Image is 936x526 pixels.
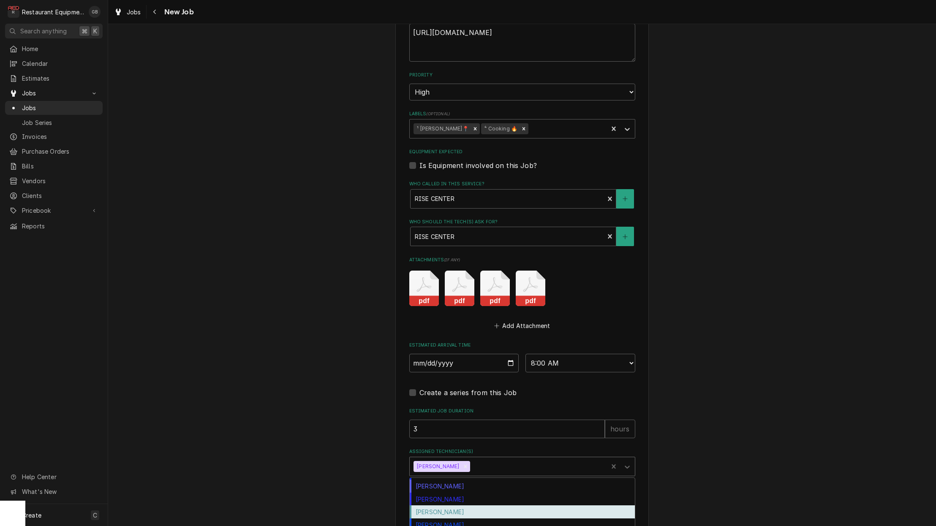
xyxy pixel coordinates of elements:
[623,234,628,240] svg: Create New Contact
[444,258,460,262] span: ( if any )
[22,191,98,200] span: Clients
[519,123,528,134] div: Remove ⁴ Cooking 🔥
[22,176,98,185] span: Vendors
[480,271,510,306] button: pdf
[616,189,634,209] button: Create New Contact
[481,123,519,134] div: ⁴ Cooking 🔥
[22,487,98,496] span: What's New
[111,5,144,19] a: Jobs
[22,222,98,230] span: Reports
[409,111,635,117] label: Labels
[409,271,439,306] button: pdf
[22,44,98,53] span: Home
[22,206,86,215] span: Pricebook
[409,448,635,476] div: Assigned Technician(s)
[516,271,545,306] button: pdf
[409,408,635,415] label: Estimated Job Duration
[409,72,635,79] label: Priority
[5,130,103,144] a: Invoices
[461,461,470,472] div: Remove Kaleb Lewis
[409,181,635,208] div: Who called in this service?
[409,342,635,372] div: Estimated Arrival Time
[5,219,103,233] a: Reports
[525,354,635,372] select: Time Select
[5,189,103,203] a: Clients
[409,149,635,155] label: Equipment Expected
[410,480,635,493] div: [PERSON_NAME]
[127,8,141,16] span: Jobs
[22,103,98,112] span: Jobs
[5,116,103,130] a: Job Series
[409,448,635,455] label: Assigned Technician(s)
[471,123,480,134] div: Remove ¹ Beckley📍
[419,388,517,398] label: Create a series from this Job
[22,162,98,171] span: Bills
[5,174,103,188] a: Vendors
[82,27,87,35] span: ⌘
[22,147,98,156] span: Purchase Orders
[492,320,552,332] button: Add Attachment
[409,408,635,438] div: Estimated Job Duration
[414,123,471,134] div: ¹ [PERSON_NAME]📍
[93,511,97,520] span: C
[8,6,19,18] div: Restaurant Equipment Diagnostics's Avatar
[409,72,635,100] div: Priority
[605,420,635,438] div: hours
[409,111,635,138] div: Labels
[410,505,635,518] div: [PERSON_NAME]
[5,42,103,56] a: Home
[5,144,103,158] a: Purchase Orders
[5,57,103,70] a: Calendar
[623,196,628,202] svg: Create New Contact
[414,461,461,472] div: [PERSON_NAME]
[409,257,635,332] div: Attachments
[22,74,98,83] span: Estimates
[22,89,86,98] span: Jobs
[616,227,634,246] button: Create New Contact
[409,219,635,246] div: Who should the tech(s) ask for?
[93,27,97,35] span: K
[148,5,162,19] button: Navigate back
[5,470,103,484] a: Go to Help Center
[410,493,635,506] div: [PERSON_NAME]
[22,132,98,141] span: Invoices
[22,472,98,481] span: Help Center
[22,59,98,68] span: Calendar
[162,6,194,18] span: New Job
[419,160,537,171] label: Is Equipment involved on this Job?
[8,6,19,18] div: R
[409,257,635,263] label: Attachments
[5,71,103,85] a: Estimates
[409,149,635,170] div: Equipment Expected
[409,219,635,225] label: Who should the tech(s) ask for?
[409,354,519,372] input: Date
[22,8,84,16] div: Restaurant Equipment Diagnostics
[5,159,103,173] a: Bills
[89,6,101,18] div: GB
[22,512,41,519] span: Create
[426,111,450,116] span: ( optional )
[5,101,103,115] a: Jobs
[5,485,103,499] a: Go to What's New
[20,27,67,35] span: Search anything
[445,271,474,306] button: pdf
[89,6,101,18] div: Gary Beaver's Avatar
[409,342,635,349] label: Estimated Arrival Time
[5,86,103,100] a: Go to Jobs
[5,24,103,38] button: Search anything⌘K
[22,118,98,127] span: Job Series
[409,24,635,62] textarea: [URL][DOMAIN_NAME]
[409,181,635,187] label: Who called in this service?
[5,203,103,217] a: Go to Pricebook
[409,12,635,61] div: Technician Instructions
